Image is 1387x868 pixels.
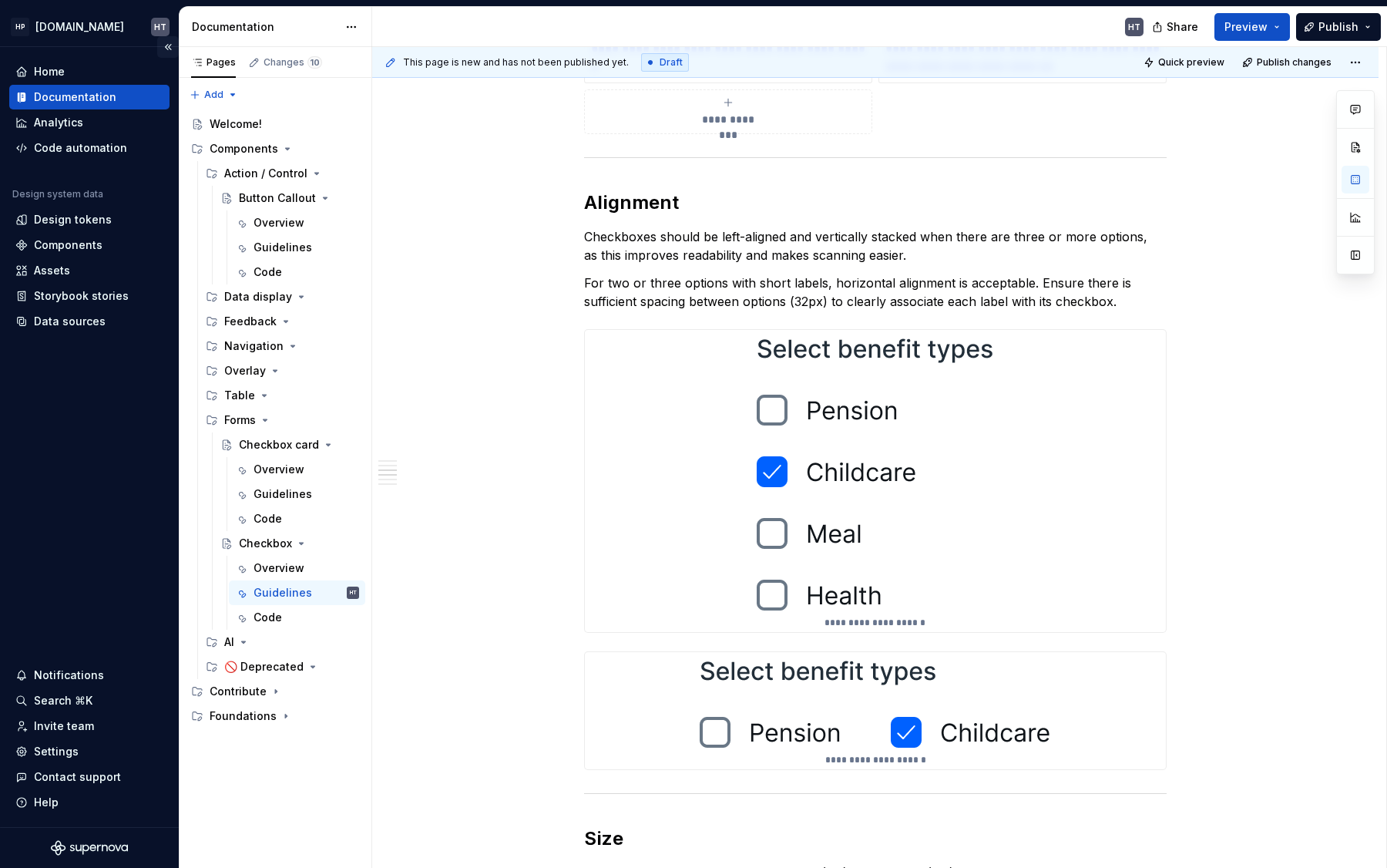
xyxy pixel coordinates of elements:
div: Action / Control [224,166,307,181]
span: This page is new and has not been published yet. [403,56,629,69]
div: Guidelines [254,585,312,601]
div: Data sources [34,314,106,329]
div: Contribute [185,679,365,704]
div: Home [34,64,65,79]
div: Data display [200,284,365,309]
div: Navigation [200,334,365,358]
button: Quick preview [1139,52,1231,73]
h2: Alignment [584,190,1167,215]
div: AI [200,630,365,654]
button: Add [185,84,243,106]
a: Guidelines [229,482,365,506]
span: 10 [307,56,322,69]
div: Invite team [34,718,94,734]
div: HT [154,21,166,33]
div: Changes [264,56,322,69]
div: Documentation [34,89,116,105]
a: Storybook stories [9,284,170,308]
svg: Supernova Logo [51,840,128,856]
a: Settings [9,739,170,764]
span: Add [204,89,223,101]
a: Button Callout [214,186,365,210]
div: Forms [200,408,365,432]
a: Welcome! [185,112,365,136]
div: Code [254,264,282,280]
div: Page tree [185,112,365,728]
div: Code [254,511,282,527]
div: Data display [224,289,292,304]
span: Quick preview [1158,56,1224,69]
div: Components [185,136,365,161]
button: HP[DOMAIN_NAME]HT [3,10,176,43]
span: Publish [1318,19,1358,35]
div: 🚫 Deprecated [200,654,365,679]
a: Code automation [9,136,170,160]
a: Assets [9,258,170,283]
div: Components [210,141,278,156]
div: Overview [254,215,304,230]
div: Checkbox [239,536,292,551]
h2: Size [584,826,1167,851]
div: Search ⌘K [34,693,92,708]
div: Forms [224,412,256,428]
div: Checkbox card [239,437,319,453]
div: Table [200,383,365,408]
div: Guidelines [254,240,312,255]
button: Search ⌘K [9,688,170,713]
div: Settings [34,744,79,759]
div: Components [34,237,102,253]
a: Overview [229,556,365,580]
span: Draft [660,56,683,69]
div: Foundations [185,704,365,728]
a: Code [229,605,365,630]
div: Documentation [192,19,338,35]
div: Analytics [34,115,83,130]
div: Feedback [200,309,365,334]
button: Notifications [9,663,170,688]
span: Publish changes [1257,56,1332,69]
a: Guidelines [229,235,365,260]
div: Storybook stories [34,288,129,304]
p: For two or three options with short labels, horizontal alignment is acceptable. Ensure there is s... [584,274,1167,311]
div: Overlay [200,358,365,383]
div: Navigation [224,338,284,354]
div: Design tokens [34,212,112,227]
div: 🚫 Deprecated [224,659,304,675]
a: Design tokens [9,207,170,232]
a: Overview [229,210,365,235]
a: Checkbox card [214,432,365,457]
a: Code [229,260,365,284]
button: Publish [1296,13,1381,41]
button: Help [9,790,170,815]
a: Components [9,233,170,257]
div: HT [350,585,357,601]
button: Contact support [9,765,170,789]
a: GuidelinesHT [229,580,365,605]
div: Code automation [34,140,127,156]
button: Collapse sidebar [157,36,179,58]
span: Preview [1224,19,1268,35]
div: Action / Control [200,161,365,186]
a: Home [9,59,170,84]
a: Documentation [9,85,170,109]
div: Overview [254,462,304,477]
div: HP [11,18,29,36]
div: Assets [34,263,70,278]
p: Checkboxes should be left-aligned and vertically stacked when there are three or more options, as... [584,227,1167,264]
button: Publish changes [1238,52,1338,73]
button: Share [1144,13,1208,41]
div: Help [34,795,59,810]
div: AI [224,634,234,650]
a: Checkbox [214,531,365,556]
div: Table [224,388,255,403]
a: Invite team [9,714,170,738]
div: Notifications [34,668,104,683]
div: Contact support [34,769,121,785]
div: Overview [254,560,304,576]
div: Code [254,610,282,625]
div: Pages [191,56,236,69]
div: Design system data [12,188,103,200]
a: Analytics [9,110,170,135]
div: HT [1128,21,1140,33]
